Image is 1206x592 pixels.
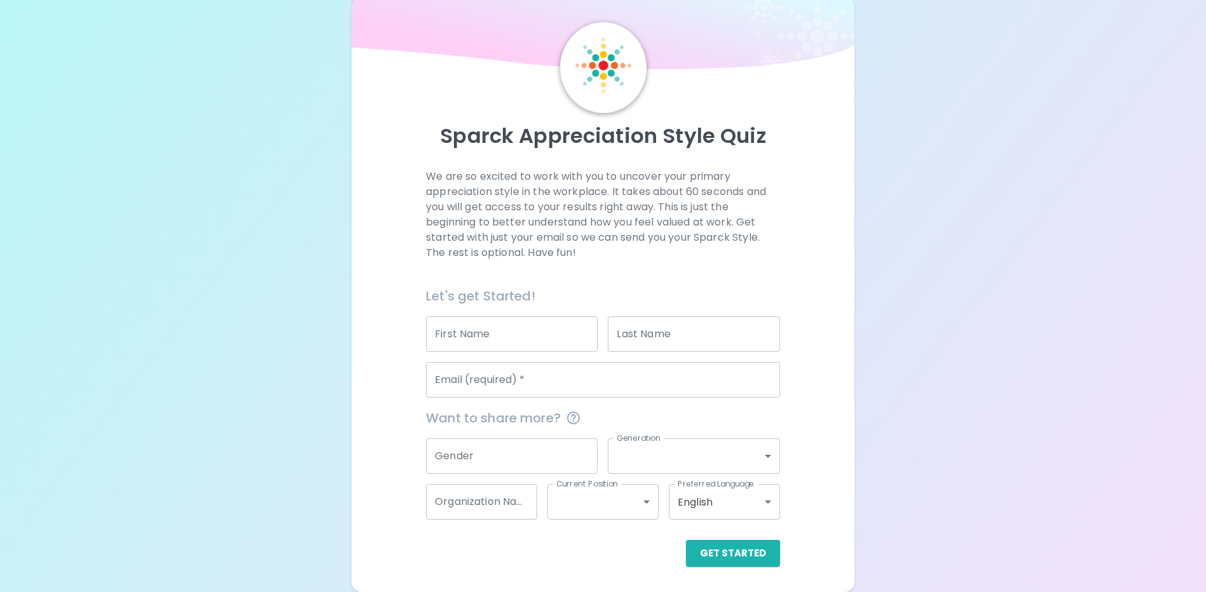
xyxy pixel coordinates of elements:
p: We are so excited to work with you to uncover your primary appreciation style in the workplace. I... [426,169,780,260]
h6: Let's get Started! [426,286,780,306]
div: English [669,484,780,520]
label: Current Position [556,478,618,489]
label: Preferred Language [678,478,754,489]
button: Get Started [686,540,780,567]
svg: This information is completely confidential and only used for aggregated appreciation studies at ... [566,410,581,426]
p: Sparck Appreciation Style Quiz [367,123,839,149]
label: Generation [617,433,661,443]
img: Sparck Logo [575,37,631,93]
span: Want to share more? [426,408,780,428]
